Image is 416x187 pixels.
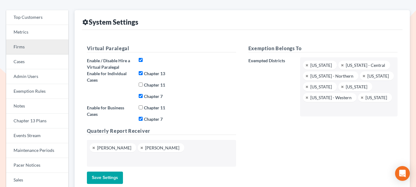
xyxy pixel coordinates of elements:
[144,82,165,88] label: Chapter 11
[97,146,131,150] div: [PERSON_NAME]
[87,104,133,117] label: Enable for Business Cases
[87,45,236,52] h5: Virtual Paralegal
[346,85,367,89] div: [US_STATE]
[144,116,163,122] label: Chapter 7
[144,93,163,100] label: Chapter 7
[6,114,68,128] a: Chapter 13 Plans
[82,19,89,26] i: settings
[6,99,68,114] a: Notes
[6,10,68,25] a: Top Customers
[248,45,398,52] h5: Exemption Belongs To
[365,96,387,100] div: [US_STATE]
[6,143,68,158] a: Maintenance Periods
[245,57,297,116] label: Exempted Districts
[310,74,353,78] div: [US_STATE] - Northern
[6,158,68,173] a: Pacer Notices
[145,146,179,150] div: [PERSON_NAME]
[6,69,68,84] a: Admin Users
[6,84,68,99] a: Exemption Rules
[6,40,68,55] a: Firms
[310,96,352,100] div: [US_STATE] - Western
[87,70,133,83] label: Enable for Individual Cases
[6,25,68,40] a: Metrics
[144,104,165,111] label: Chapter 11
[6,55,68,69] a: Cases
[87,172,123,184] input: Save Settings
[87,127,236,135] h5: Quaterly Report Receiver
[82,18,138,26] div: System Settings
[395,166,410,181] div: Open Intercom Messenger
[144,70,165,77] label: Chapter 13
[310,63,332,67] div: [US_STATE]
[87,57,133,70] label: Enable / Disable Hire a Virtual Paralegal
[6,128,68,143] a: Events Stream
[310,85,332,89] div: [US_STATE]
[367,74,389,78] div: [US_STATE]
[346,63,385,67] div: [US_STATE] - Central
